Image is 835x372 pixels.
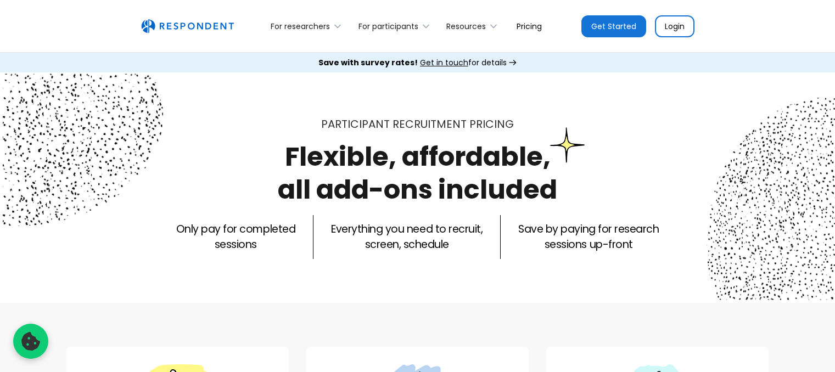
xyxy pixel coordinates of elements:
[469,116,514,132] span: PRICING
[358,21,418,32] div: For participants
[352,13,440,39] div: For participants
[446,21,486,32] div: Resources
[141,19,234,33] img: Untitled UI logotext
[440,13,508,39] div: Resources
[265,13,352,39] div: For researchers
[655,15,694,37] a: Login
[318,57,418,68] strong: Save with survey rates!
[318,57,507,68] div: for details
[331,222,483,252] p: Everything you need to recruit, screen, schedule
[321,116,467,132] span: Participant recruitment
[420,57,468,68] span: Get in touch
[141,19,234,33] a: home
[581,15,646,37] a: Get Started
[176,222,295,252] p: Only pay for completed sessions
[271,21,330,32] div: For researchers
[508,13,551,39] a: Pricing
[518,222,659,252] p: Save by paying for research sessions up-front
[278,138,557,208] h1: Flexible, affordable, all add-ons included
